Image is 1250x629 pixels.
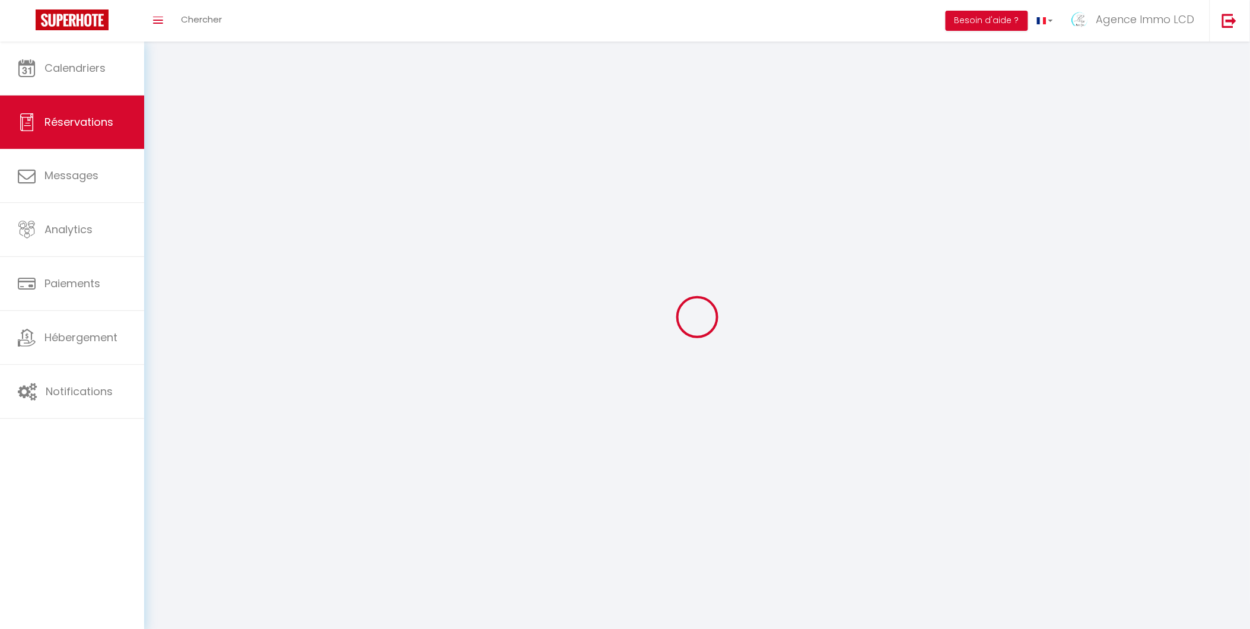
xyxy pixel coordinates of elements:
span: Paiements [44,276,100,291]
img: ... [1071,11,1089,28]
span: Agence Immo LCD [1096,12,1195,27]
img: logout [1222,13,1237,28]
img: Super Booking [36,9,109,30]
button: Besoin d'aide ? [946,11,1028,31]
span: Calendriers [44,61,106,75]
span: Chercher [181,13,222,26]
span: Notifications [46,384,113,399]
span: Réservations [44,115,113,129]
span: Analytics [44,222,93,237]
span: Hébergement [44,330,117,345]
span: Messages [44,168,98,183]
